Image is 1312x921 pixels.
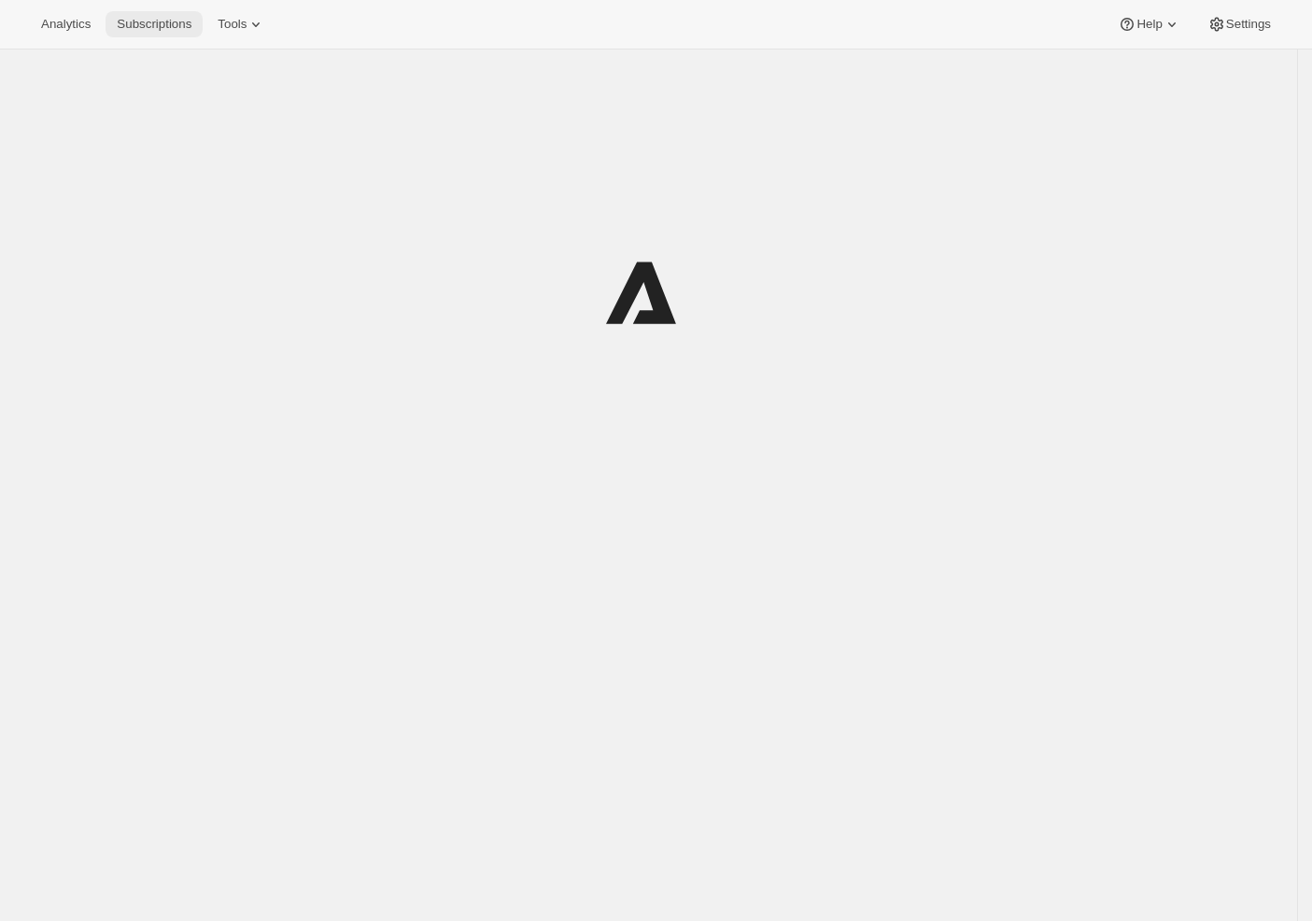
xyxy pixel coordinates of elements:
span: Subscriptions [117,17,191,32]
button: Settings [1196,11,1282,37]
button: Analytics [30,11,102,37]
button: Help [1107,11,1192,37]
span: Tools [218,17,247,32]
span: Settings [1226,17,1271,32]
button: Tools [206,11,276,37]
span: Analytics [41,17,91,32]
button: Subscriptions [106,11,203,37]
span: Help [1136,17,1162,32]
